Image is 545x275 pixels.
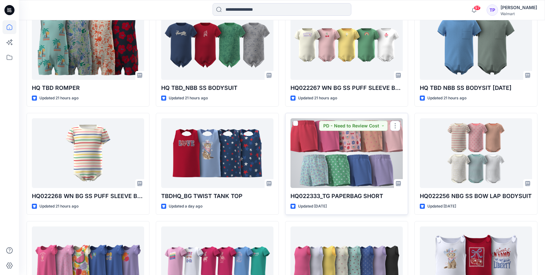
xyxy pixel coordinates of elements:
div: Walmart [501,11,537,16]
a: HQ022256 NBG SS BOW LAP BODYSUIT [420,118,532,188]
p: Updated 21 hours ago [427,95,466,102]
p: HQ TBD_NBB SS BODYSUIT [161,84,273,92]
p: HQ022268 WN BG SS PUFF SLEEVE BODYSUIT [32,192,144,201]
p: Updated 21 hours ago [39,95,79,102]
p: Updated 21 hours ago [298,95,337,102]
span: 97 [474,5,481,10]
div: [PERSON_NAME] [501,4,537,11]
p: HQ022333_TG PAPERBAG SHORT [290,192,403,201]
p: HQ022267 WN BG SS PUFF SLEEVE BODYSUIT [290,84,403,92]
p: HQ TBD NBB SS BODYSIT [DATE] [420,84,532,92]
a: HQ022267 WN BG SS PUFF SLEEVE BODYSUIT [290,10,403,80]
p: Updated [DATE] [298,203,327,210]
div: TP [487,4,498,16]
p: Updated [DATE] [427,203,456,210]
a: TBDHQ_BG TWIST TANK TOP [161,118,273,188]
p: HQ022256 NBG SS BOW LAP BODYSUIT [420,192,532,201]
a: HQ TBD ROMPER [32,10,144,80]
p: HQ TBD ROMPER [32,84,144,92]
p: TBDHQ_BG TWIST TANK TOP [161,192,273,201]
p: Updated a day ago [169,203,202,210]
a: HQ022268 WN BG SS PUFF SLEEVE BODYSUIT [32,118,144,188]
a: HQ TBD_NBB SS BODYSUIT [161,10,273,80]
p: Updated 21 hours ago [169,95,208,102]
p: Updated 21 hours ago [39,203,79,210]
a: HQ022333_TG PAPERBAG SHORT [290,118,403,188]
a: HQ TBD NBB SS BODYSIT 08.20.25 [420,10,532,80]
